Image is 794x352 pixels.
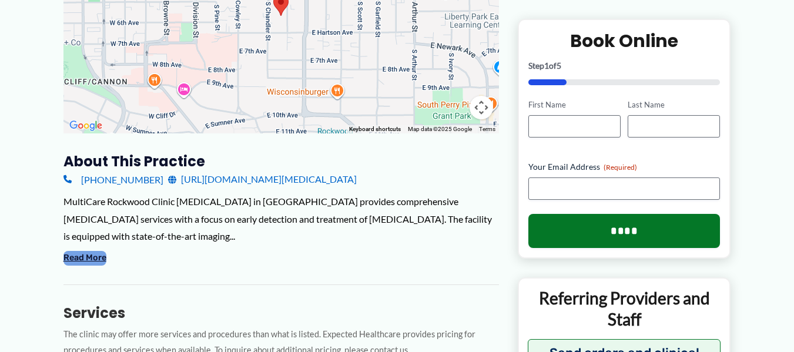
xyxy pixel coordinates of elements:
span: 5 [557,61,561,71]
p: Referring Providers and Staff [528,287,721,330]
h2: Book Online [528,29,721,52]
label: Your Email Address [528,161,721,173]
button: Read More [63,251,106,265]
button: Map camera controls [470,96,493,119]
button: Keyboard shortcuts [349,125,401,133]
p: Step of [528,62,721,70]
span: Map data ©2025 Google [408,126,472,132]
h3: About this practice [63,152,499,170]
h3: Services [63,304,499,322]
div: MultiCare Rockwood Clinic [MEDICAL_DATA] in [GEOGRAPHIC_DATA] provides comprehensive [MEDICAL_DAT... [63,193,499,245]
a: Open this area in Google Maps (opens a new window) [66,118,105,133]
a: Terms (opens in new tab) [479,126,495,132]
span: (Required) [604,163,637,172]
label: Last Name [628,99,720,110]
img: Google [66,118,105,133]
label: First Name [528,99,621,110]
span: 1 [544,61,549,71]
a: [URL][DOMAIN_NAME][MEDICAL_DATA] [168,170,357,188]
a: [PHONE_NUMBER] [63,170,163,188]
